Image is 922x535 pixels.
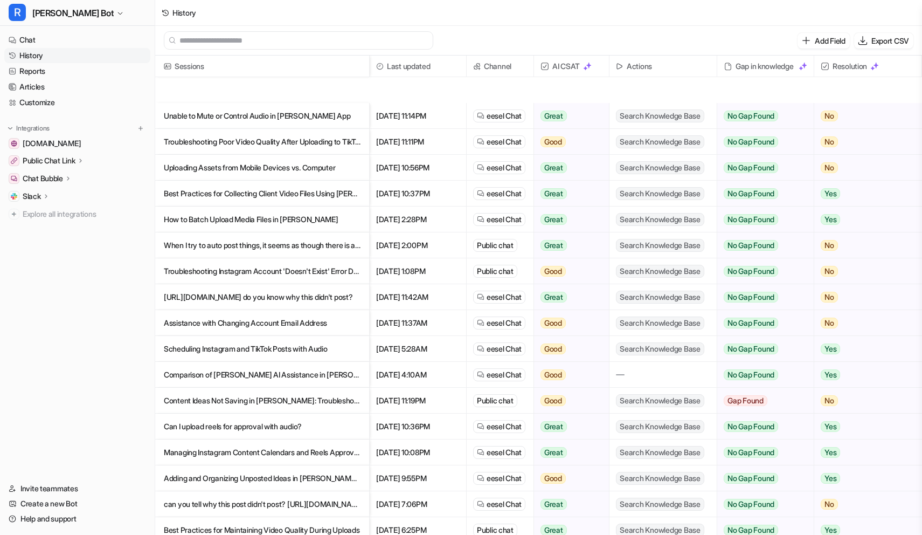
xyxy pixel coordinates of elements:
span: Resolution [819,56,917,77]
span: Good [540,344,566,354]
span: No [821,136,838,147]
a: eesel Chat [477,421,522,432]
span: No Gap Found [724,136,778,147]
p: Integrations [16,124,50,133]
button: No Gap Found [717,414,806,440]
span: No Gap Found [724,266,778,277]
button: Great [534,414,602,440]
button: No [814,388,913,414]
a: eesel Chat [477,188,522,199]
button: Good [534,310,602,336]
button: Good [534,336,602,362]
a: eesel Chat [477,318,522,328]
span: No Gap Found [724,369,778,380]
button: Good [534,258,602,284]
span: Search Knowledge Base [616,239,704,252]
span: eesel Chat [487,344,522,354]
button: No Gap Found [717,155,806,181]
span: [DATE] 9:55PM [374,465,462,491]
p: Comparison of [PERSON_NAME] AI Assistance in [PERSON_NAME] Premium vs Premium Plus Plans [164,362,361,388]
span: [DATE] 7:06PM [374,491,462,517]
span: Great [540,111,567,121]
button: Yes [814,207,913,232]
a: getrella.com[DOMAIN_NAME] [4,136,150,151]
span: Search Knowledge Base [616,265,704,278]
span: Yes [821,421,840,432]
button: Great [534,181,602,207]
div: History [172,7,196,18]
button: No Gap Found [717,336,806,362]
p: Adding and Organizing Unposted Ideas in [PERSON_NAME] Calendar [164,465,361,491]
span: Good [540,395,566,406]
img: eeselChat [477,164,484,172]
a: Explore all integrations [4,207,150,222]
button: Great [534,491,602,517]
span: Great [540,162,567,173]
a: Chat [4,32,150,47]
a: eesel Chat [477,499,522,510]
span: No [821,266,838,277]
span: eesel Chat [487,447,522,458]
span: eesel Chat [487,473,522,484]
img: eeselChat [477,319,484,327]
span: Last updated [374,56,462,77]
span: R [9,4,26,21]
span: Great [540,292,567,303]
div: Public chat [473,265,517,278]
span: No Gap Found [724,188,778,199]
div: Gap in knowledge [722,56,809,77]
button: No Gap Found [717,103,806,129]
span: [DATE] 11:14PM [374,103,462,129]
span: eesel Chat [487,292,522,303]
button: Good [534,465,602,491]
span: Channel [471,56,529,77]
span: [DATE] 4:10AM [374,362,462,388]
button: Yes [814,440,913,465]
button: No [814,258,913,284]
p: Scheduling Instagram and TikTok Posts with Audio [164,336,361,362]
span: [DATE] 10:56PM [374,155,462,181]
button: Good [534,388,602,414]
p: Best Practices for Collecting Client Video Files Using [PERSON_NAME] [164,181,361,207]
span: eesel Chat [487,369,522,380]
img: eeselChat [477,112,484,120]
button: No [814,491,913,517]
button: No Gap Found [717,258,806,284]
p: Unable to Mute or Control Audio in [PERSON_NAME] App [164,103,361,129]
span: [DATE] 11:37AM [374,310,462,336]
p: Export CSV [871,35,909,46]
span: eesel Chat [487,499,522,510]
span: Good [540,473,566,484]
span: No Gap Found [724,318,778,328]
span: eesel Chat [487,136,522,147]
button: Gap Found [717,388,806,414]
p: Can I upload reels for approval with audio? [164,414,361,440]
span: [DATE] 10:36PM [374,414,462,440]
p: Public Chat Link [23,155,75,166]
a: Reports [4,64,150,79]
span: No [821,395,838,406]
span: [DATE] 5:28AM [374,336,462,362]
img: getrella.com [11,140,17,147]
span: Great [540,188,567,199]
span: Good [540,136,566,147]
img: eeselChat [477,449,484,456]
span: eesel Chat [487,111,522,121]
span: Search Knowledge Base [616,109,704,122]
button: No Gap Found [717,362,806,388]
button: Great [534,155,602,181]
span: Search Knowledge Base [616,498,704,511]
span: Search Knowledge Base [616,161,704,174]
span: eesel Chat [487,214,522,225]
img: eeselChat [477,500,484,508]
span: No Gap Found [724,499,778,510]
span: [DATE] 1:08PM [374,258,462,284]
span: Search Knowledge Base [616,187,704,200]
button: No Gap Found [717,491,806,517]
a: eesel Chat [477,136,522,147]
button: No Gap Found [717,310,806,336]
span: eesel Chat [487,162,522,173]
span: Great [540,499,567,510]
img: eeselChat [477,138,484,146]
span: Great [540,214,567,225]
